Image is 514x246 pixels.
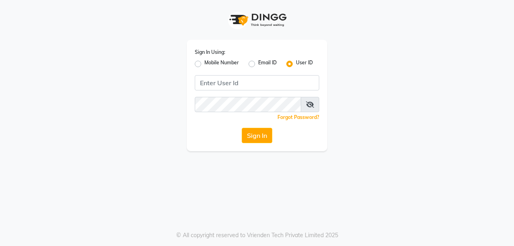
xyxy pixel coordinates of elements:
label: Sign In Using: [195,49,225,56]
label: Email ID [258,59,277,69]
label: Mobile Number [204,59,239,69]
label: User ID [296,59,313,69]
input: Username [195,97,301,112]
button: Sign In [242,128,272,143]
a: Forgot Password? [277,114,319,120]
img: logo1.svg [225,8,289,32]
input: Username [195,75,319,90]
